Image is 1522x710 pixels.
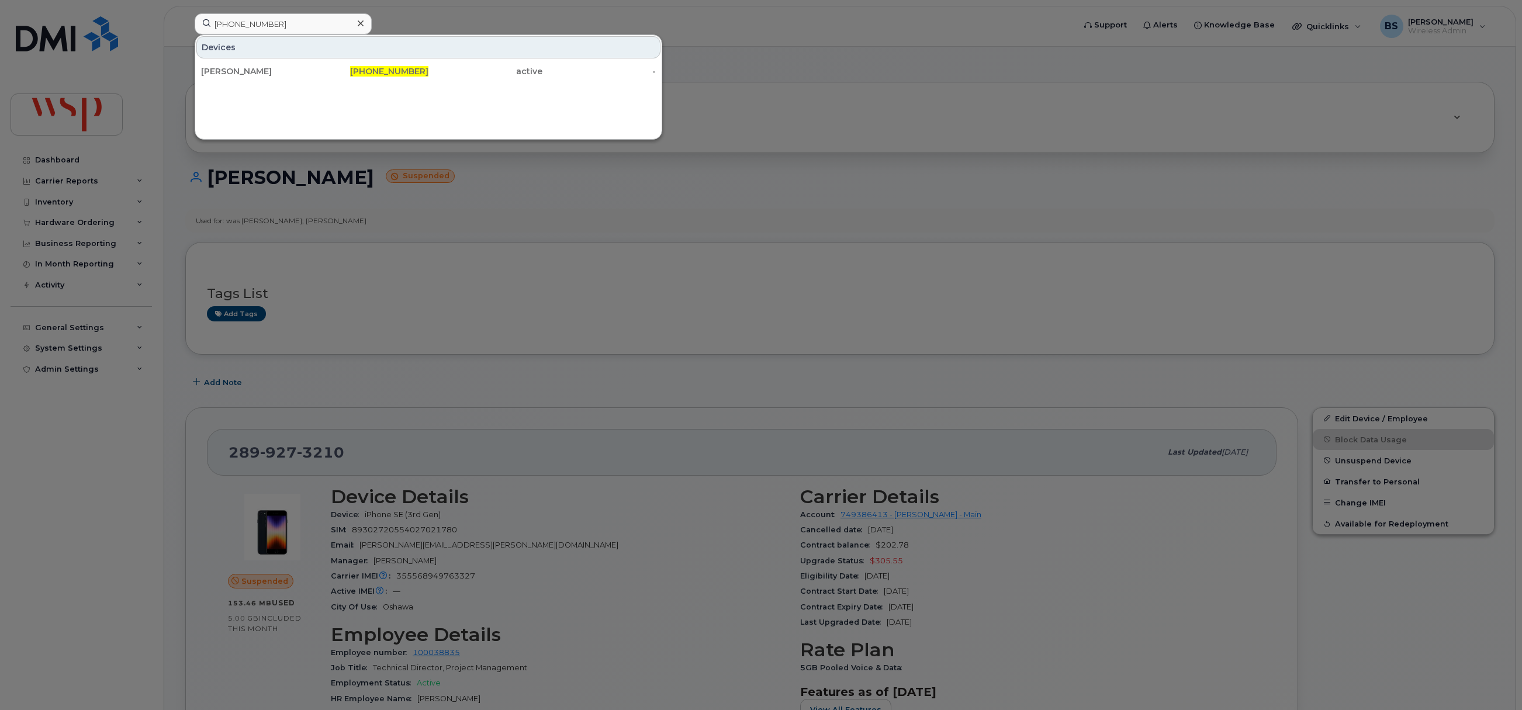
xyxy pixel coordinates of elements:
[196,36,660,58] div: Devices
[428,65,542,77] div: active
[542,65,656,77] div: -
[350,66,428,77] span: [PHONE_NUMBER]
[201,65,315,77] div: [PERSON_NAME]
[196,61,660,82] a: [PERSON_NAME][PHONE_NUMBER]active-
